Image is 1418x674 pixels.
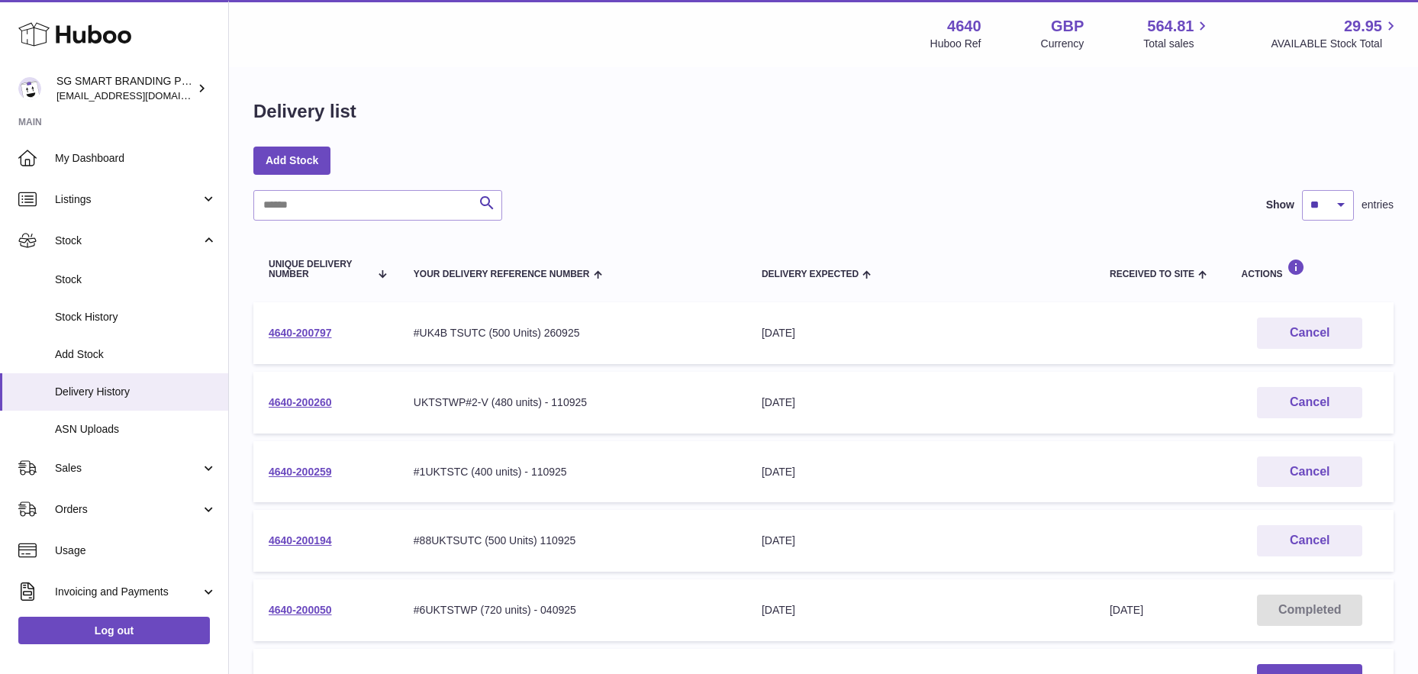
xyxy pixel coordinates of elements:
a: 4640-200259 [269,466,332,478]
span: [DATE] [1110,604,1143,616]
button: Cancel [1257,387,1362,418]
div: SG SMART BRANDING PTE. LTD. [56,74,194,103]
span: Stock [55,273,217,287]
a: 564.81 Total sales [1143,16,1211,51]
span: 564.81 [1147,16,1194,37]
a: Add Stock [253,147,330,174]
div: [DATE] [762,534,1079,548]
span: Invoicing and Payments [55,585,201,599]
span: Total sales [1143,37,1211,51]
a: 4640-200797 [269,327,332,339]
a: 29.95 AVAILABLE Stock Total [1271,16,1400,51]
label: Show [1266,198,1294,212]
a: 4640-200260 [269,396,332,408]
span: Sales [55,461,201,476]
div: #88UKTSUTC (500 Units) 110925 [414,534,731,548]
div: [DATE] [762,395,1079,410]
span: Stock [55,234,201,248]
div: Actions [1242,259,1378,279]
div: #1UKTSTC (400 units) - 110925 [414,465,731,479]
div: #UK4B TSUTC (500 Units) 260925 [414,326,731,340]
a: 4640-200194 [269,534,332,547]
div: Currency [1041,37,1084,51]
span: Stock History [55,310,217,324]
button: Cancel [1257,318,1362,349]
h1: Delivery list [253,99,356,124]
span: Usage [55,543,217,558]
div: [DATE] [762,326,1079,340]
span: Delivery History [55,385,217,399]
span: ASN Uploads [55,422,217,437]
div: [DATE] [762,603,1079,618]
a: 4640-200050 [269,604,332,616]
span: My Dashboard [55,151,217,166]
div: Huboo Ref [930,37,981,51]
span: Unique Delivery Number [269,260,369,279]
img: uktopsmileshipping@gmail.com [18,77,41,100]
strong: GBP [1051,16,1084,37]
span: entries [1362,198,1394,212]
div: [DATE] [762,465,1079,479]
span: Add Stock [55,347,217,362]
div: UKTSTWP#2-V (480 units) - 110925 [414,395,731,410]
a: Log out [18,617,210,644]
span: Delivery Expected [762,269,859,279]
span: 29.95 [1344,16,1382,37]
strong: 4640 [947,16,981,37]
button: Cancel [1257,456,1362,488]
div: #6UKTSTWP (720 units) - 040925 [414,603,731,618]
span: Your Delivery Reference Number [414,269,590,279]
span: Orders [55,502,201,517]
button: Cancel [1257,525,1362,556]
span: Listings [55,192,201,207]
span: AVAILABLE Stock Total [1271,37,1400,51]
span: [EMAIL_ADDRESS][DOMAIN_NAME] [56,89,224,102]
span: Received to Site [1110,269,1194,279]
